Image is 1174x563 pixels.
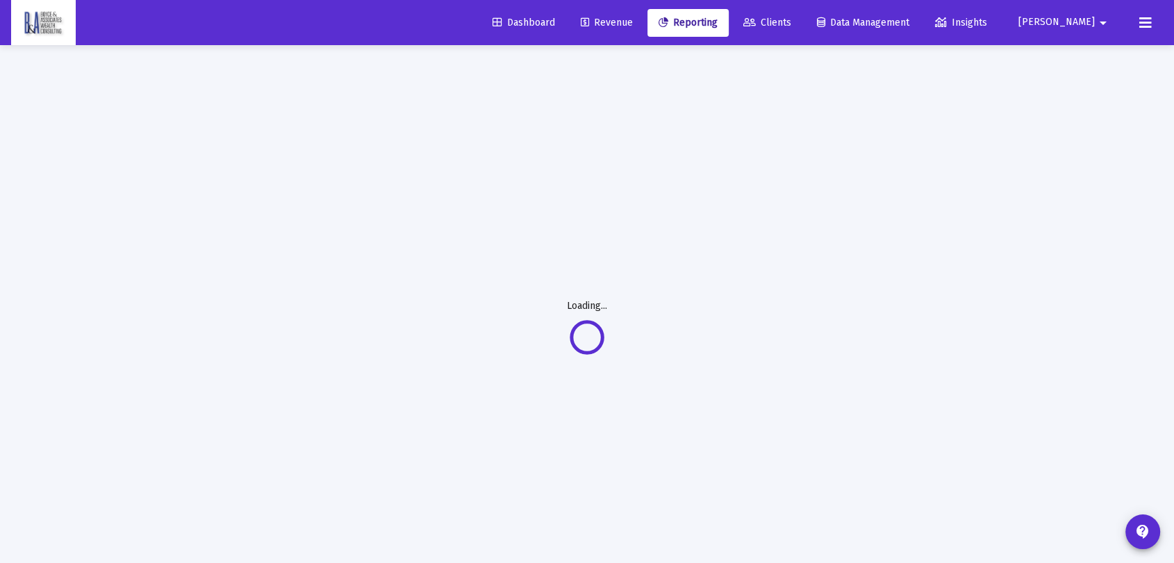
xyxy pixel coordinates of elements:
[647,9,729,37] a: Reporting
[732,9,802,37] a: Clients
[22,9,65,37] img: Dashboard
[481,9,566,37] a: Dashboard
[581,17,633,28] span: Revenue
[659,17,718,28] span: Reporting
[1095,9,1111,37] mat-icon: arrow_drop_down
[1002,8,1128,36] button: [PERSON_NAME]
[806,9,920,37] a: Data Management
[935,17,987,28] span: Insights
[570,9,644,37] a: Revenue
[1018,17,1095,28] span: [PERSON_NAME]
[817,17,909,28] span: Data Management
[493,17,555,28] span: Dashboard
[1134,523,1151,540] mat-icon: contact_support
[924,9,998,37] a: Insights
[743,17,791,28] span: Clients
